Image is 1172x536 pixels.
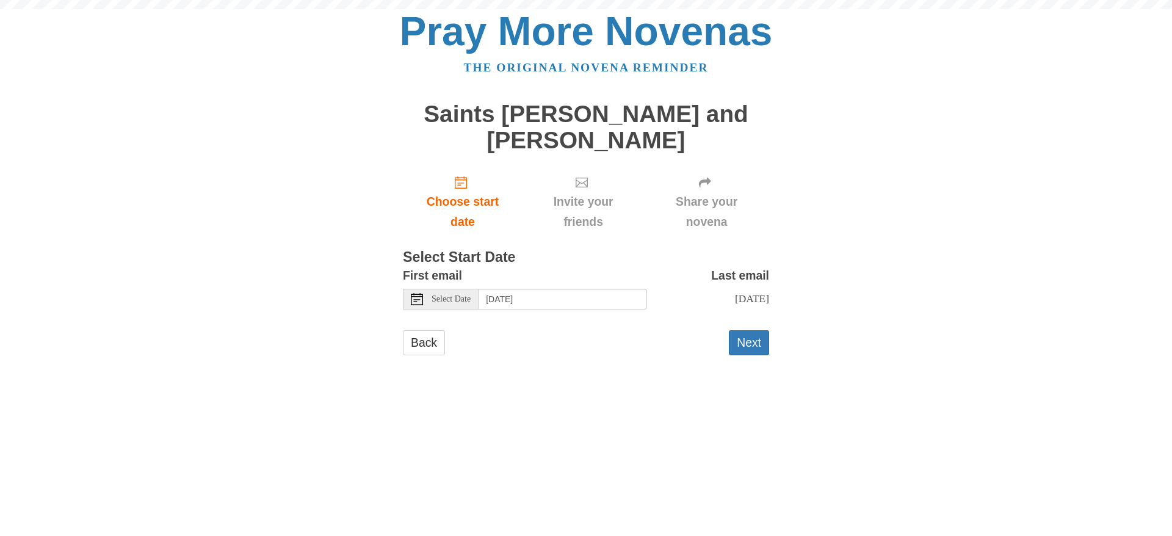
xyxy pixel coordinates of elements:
h1: Saints [PERSON_NAME] and [PERSON_NAME] [403,101,769,153]
div: Click "Next" to confirm your start date first. [644,165,769,238]
a: Pray More Novenas [400,9,773,54]
span: [DATE] [735,292,769,305]
span: Invite your friends [535,192,632,232]
span: Choose start date [415,192,510,232]
label: First email [403,266,462,286]
a: The original novena reminder [464,61,709,74]
span: Select Date [432,295,471,303]
div: Click "Next" to confirm your start date first. [523,165,644,238]
h3: Select Start Date [403,250,769,266]
label: Last email [711,266,769,286]
button: Next [729,330,769,355]
span: Share your novena [656,192,757,232]
a: Choose start date [403,165,523,238]
a: Back [403,330,445,355]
